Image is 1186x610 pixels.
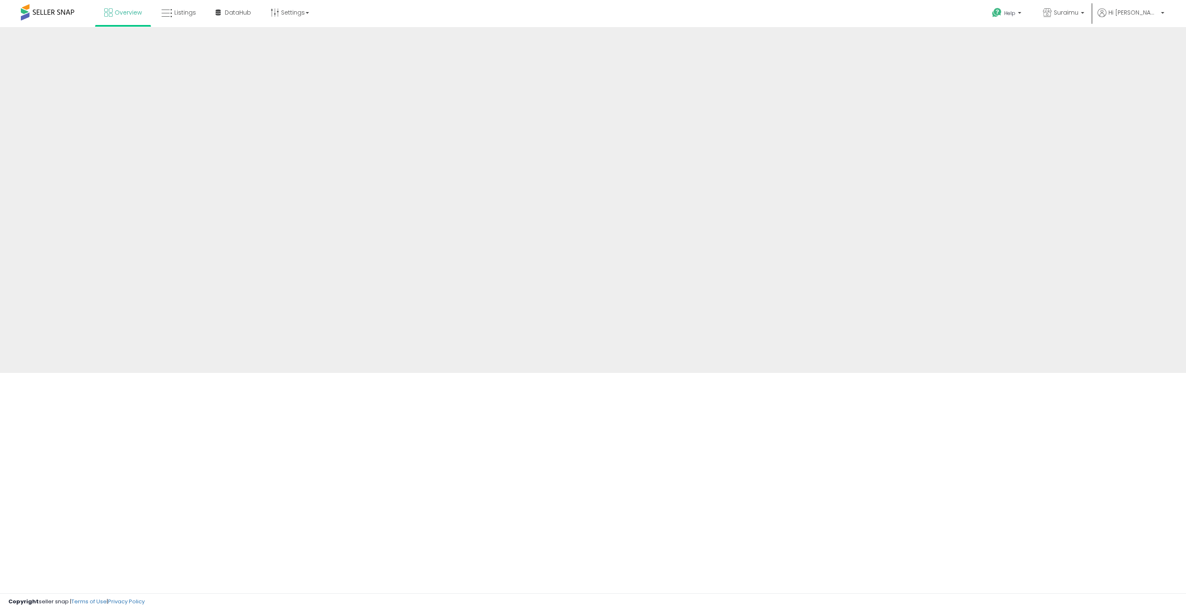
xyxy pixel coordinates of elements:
[225,8,251,17] span: DataHub
[992,7,1002,18] i: Get Help
[1004,10,1015,17] span: Help
[174,8,196,17] span: Listings
[985,1,1030,27] a: Help
[1098,8,1164,27] a: Hi [PERSON_NAME]
[1108,8,1158,17] span: Hi [PERSON_NAME]
[1054,8,1078,17] span: Suraimu
[115,8,142,17] span: Overview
